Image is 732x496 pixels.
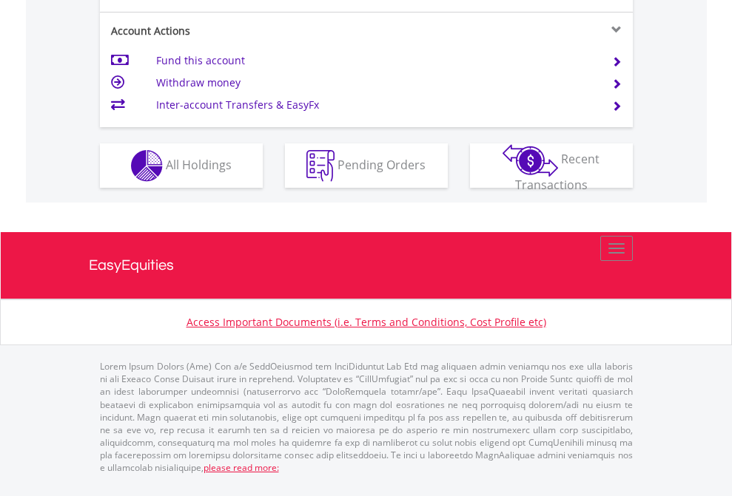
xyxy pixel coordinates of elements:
[156,72,594,94] td: Withdraw money
[285,143,448,188] button: Pending Orders
[89,232,644,299] a: EasyEquities
[338,156,426,172] span: Pending Orders
[306,150,335,182] img: pending_instructions-wht.png
[166,156,232,172] span: All Holdings
[100,24,366,38] div: Account Actions
[156,94,594,116] td: Inter-account Transfers & EasyFx
[187,315,546,329] a: Access Important Documents (i.e. Terms and Conditions, Cost Profile etc)
[156,50,594,72] td: Fund this account
[470,143,633,188] button: Recent Transactions
[100,143,263,188] button: All Holdings
[204,461,279,474] a: please read more:
[503,144,558,177] img: transactions-zar-wht.png
[131,150,163,182] img: holdings-wht.png
[100,360,633,474] p: Lorem Ipsum Dolors (Ame) Con a/e SeddOeiusmod tem InciDiduntut Lab Etd mag aliquaen admin veniamq...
